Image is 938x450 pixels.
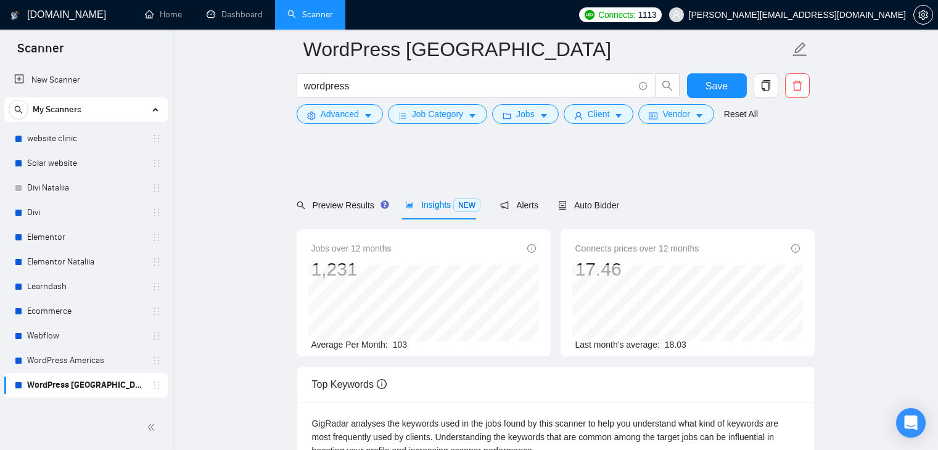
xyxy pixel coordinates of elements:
[687,73,747,98] button: Save
[27,299,144,324] a: Ecommerce
[27,151,144,176] a: Solar website
[287,9,333,20] a: searchScanner
[152,331,162,341] span: holder
[558,201,567,210] span: robot
[558,200,619,210] span: Auto Bidder
[27,348,144,373] a: WordPress Americas
[575,340,660,350] span: Last month's average:
[304,78,633,94] input: Search Freelance Jobs...
[145,9,182,20] a: homeHome
[500,201,509,210] span: notification
[724,107,758,121] a: Reset All
[9,100,28,120] button: search
[500,200,538,210] span: Alerts
[412,107,463,121] span: Job Category
[297,201,305,210] span: search
[665,340,686,350] span: 18.03
[791,244,800,253] span: info-circle
[152,232,162,242] span: holder
[754,80,778,91] span: copy
[614,111,623,120] span: caret-down
[379,199,390,210] div: Tooltip anchor
[10,6,19,25] img: logo
[152,183,162,193] span: holder
[152,208,162,218] span: holder
[655,73,680,98] button: search
[638,8,657,22] span: 1113
[695,111,704,120] span: caret-down
[27,274,144,299] a: Learndash
[468,111,477,120] span: caret-down
[785,73,810,98] button: delete
[672,10,681,19] span: user
[913,10,933,20] a: setting
[754,73,778,98] button: copy
[27,250,144,274] a: Elementor Nataliia
[33,97,81,122] span: My Scanners
[527,244,536,253] span: info-circle
[311,258,392,281] div: 1,231
[792,41,808,57] span: edit
[453,198,480,212] span: NEW
[152,306,162,316] span: holder
[914,10,932,20] span: setting
[598,8,635,22] span: Connects:
[540,111,548,120] span: caret-down
[564,104,634,124] button: userClientcaret-down
[312,367,799,402] div: Top Keywords
[152,282,162,292] span: holder
[588,107,610,121] span: Client
[364,111,372,120] span: caret-down
[393,340,407,350] span: 103
[913,5,933,25] button: setting
[152,134,162,144] span: holder
[7,39,73,65] span: Scanner
[585,10,594,20] img: upwork-logo.png
[14,68,158,92] a: New Scanner
[27,324,144,348] a: Webflow
[656,80,679,91] span: search
[706,78,728,94] span: Save
[492,104,559,124] button: folderJobscaret-down
[398,111,407,120] span: bars
[638,104,714,124] button: idcardVendorcaret-down
[388,104,487,124] button: barsJob Categorycaret-down
[9,105,28,114] span: search
[27,176,144,200] a: Divi Nataliia
[321,107,359,121] span: Advanced
[27,398,144,422] a: UI/UX Amricas/[GEOGRAPHIC_DATA]/[GEOGRAPHIC_DATA]
[152,158,162,168] span: holder
[152,257,162,267] span: holder
[639,82,647,90] span: info-circle
[405,200,480,210] span: Insights
[649,111,657,120] span: idcard
[297,104,383,124] button: settingAdvancedcaret-down
[377,379,387,389] span: info-circle
[27,126,144,151] a: website clinic
[4,68,168,92] li: New Scanner
[311,340,388,350] span: Average Per Month:
[311,242,392,255] span: Jobs over 12 months
[27,373,144,398] a: WordPress [GEOGRAPHIC_DATA]
[27,225,144,250] a: Elementor
[575,258,699,281] div: 17.46
[27,200,144,225] a: Divi
[786,80,809,91] span: delete
[503,111,511,120] span: folder
[307,111,316,120] span: setting
[303,34,789,65] input: Scanner name...
[297,200,385,210] span: Preview Results
[575,242,699,255] span: Connects prices over 12 months
[516,107,535,121] span: Jobs
[405,200,414,209] span: area-chart
[896,408,926,438] div: Open Intercom Messenger
[152,380,162,390] span: holder
[147,421,159,433] span: double-left
[152,356,162,366] span: holder
[574,111,583,120] span: user
[207,9,263,20] a: dashboardDashboard
[662,107,689,121] span: Vendor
